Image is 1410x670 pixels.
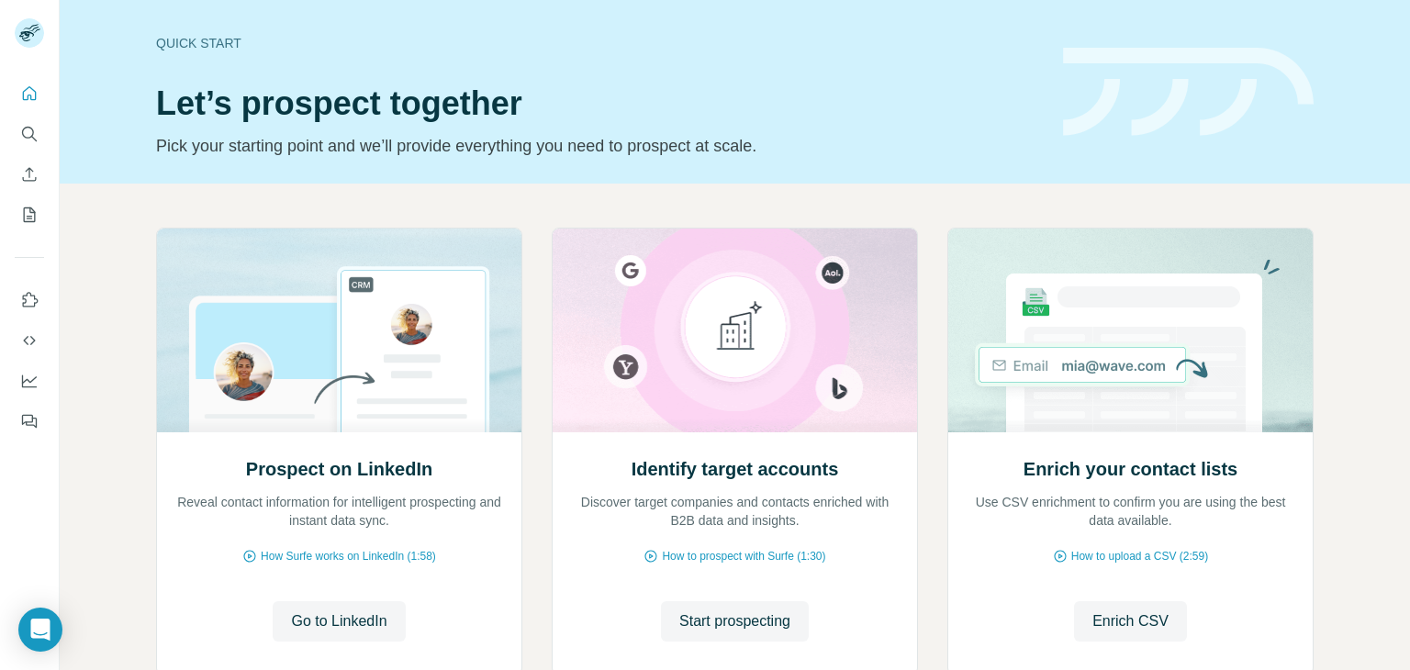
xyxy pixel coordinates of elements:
button: Use Surfe on LinkedIn [15,284,44,317]
button: Go to LinkedIn [273,601,405,642]
button: Start prospecting [661,601,809,642]
h2: Prospect on LinkedIn [246,456,432,482]
button: Enrich CSV [1074,601,1187,642]
button: Enrich CSV [15,158,44,191]
h1: Let’s prospect together [156,85,1041,122]
p: Use CSV enrichment to confirm you are using the best data available. [967,493,1294,530]
div: Quick start [156,34,1041,52]
h2: Enrich your contact lists [1024,456,1237,482]
button: Quick start [15,77,44,110]
img: Prospect on LinkedIn [156,229,522,432]
p: Discover target companies and contacts enriched with B2B data and insights. [571,493,899,530]
div: Open Intercom Messenger [18,608,62,652]
button: My lists [15,198,44,231]
button: Dashboard [15,364,44,397]
button: Feedback [15,405,44,438]
h2: Identify target accounts [632,456,839,482]
img: banner [1063,48,1314,137]
button: Search [15,117,44,151]
img: Enrich your contact lists [947,229,1314,432]
p: Pick your starting point and we’ll provide everything you need to prospect at scale. [156,133,1041,159]
span: How to prospect with Surfe (1:30) [662,548,825,564]
p: Reveal contact information for intelligent prospecting and instant data sync. [175,493,503,530]
span: How to upload a CSV (2:59) [1071,548,1208,564]
img: Identify target accounts [552,229,918,432]
span: Go to LinkedIn [291,610,386,632]
span: Enrich CSV [1092,610,1169,632]
button: Use Surfe API [15,324,44,357]
span: Start prospecting [679,610,790,632]
span: How Surfe works on LinkedIn (1:58) [261,548,436,564]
